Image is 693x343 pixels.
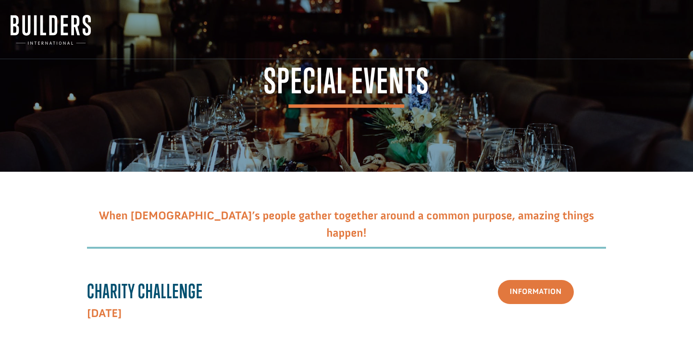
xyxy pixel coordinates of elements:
[87,279,203,303] strong: Charity Challenge
[99,209,594,240] span: When [DEMOGRAPHIC_DATA]’s people gather together around a common purpose, amazing things happen!
[498,280,574,305] a: Information
[11,15,91,45] img: Builders International
[264,64,430,108] span: Special Events
[87,306,122,320] strong: [DATE]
